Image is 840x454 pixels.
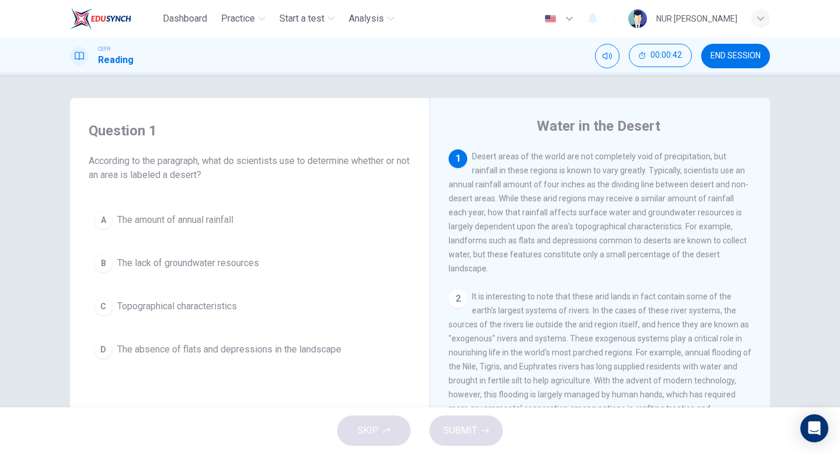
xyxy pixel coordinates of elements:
[89,205,411,235] button: AThe amount of annual rainfall
[349,12,384,26] span: Analysis
[89,121,411,140] h4: Question 1
[89,335,411,364] button: DThe absence of flats and depressions in the landscape
[117,343,341,357] span: The absence of flats and depressions in the landscape
[800,414,828,442] div: Open Intercom Messenger
[89,292,411,321] button: CTopographical characteristics
[89,249,411,278] button: BThe lack of groundwater resources
[449,292,751,427] span: It is interesting to note that these arid lands in fact contain some of the earth's largest syste...
[158,8,212,29] button: Dashboard
[117,256,259,270] span: The lack of groundwater resources
[70,7,131,30] img: EduSynch logo
[94,211,113,229] div: A
[94,254,113,273] div: B
[221,12,255,26] span: Practice
[449,149,467,168] div: 1
[163,12,207,26] span: Dashboard
[537,117,660,135] h4: Water in the Desert
[216,8,270,29] button: Practice
[656,12,737,26] div: NUR [PERSON_NAME]
[70,7,158,30] a: EduSynch logo
[449,152,748,273] span: Desert areas of the world are not completely void of precipitation, but rainfall in these regions...
[117,299,237,313] span: Topographical characteristics
[710,51,761,61] span: END SESSION
[595,44,619,68] div: Mute
[94,297,113,316] div: C
[629,44,692,67] button: 00:00:42
[628,9,647,28] img: Profile picture
[117,213,233,227] span: The amount of annual rainfall
[543,15,558,23] img: en
[275,8,339,29] button: Start a test
[98,45,110,53] span: CEFR
[650,51,682,60] span: 00:00:42
[279,12,324,26] span: Start a test
[344,8,399,29] button: Analysis
[89,154,411,182] span: According to the paragraph, what do scientists use to determine whether or not an area is labeled...
[94,340,113,359] div: D
[701,44,770,68] button: END SESSION
[629,44,692,68] div: Hide
[449,289,467,308] div: 2
[98,53,134,67] h1: Reading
